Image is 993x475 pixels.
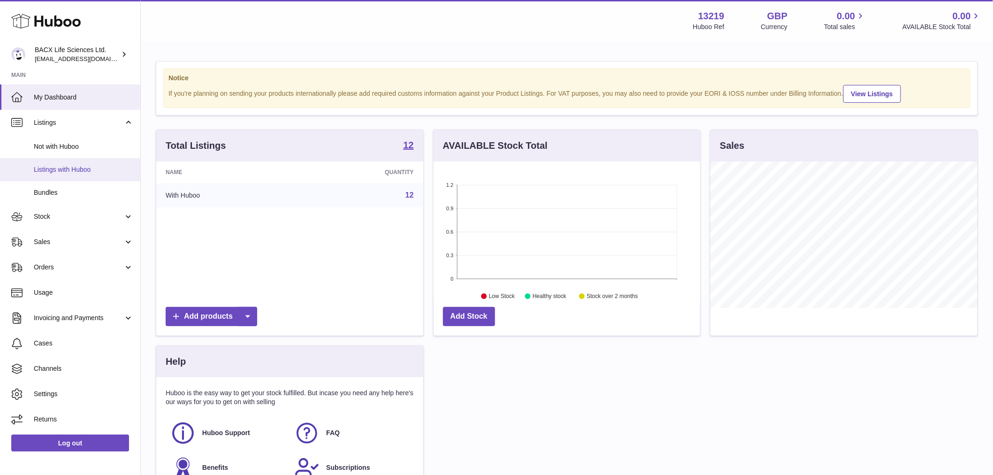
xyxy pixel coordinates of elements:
text: Healthy stock [533,293,567,300]
text: 0.3 [446,253,453,258]
span: 0.00 [953,10,971,23]
span: Sales [34,237,123,246]
span: AVAILABLE Stock Total [902,23,982,31]
text: 0.6 [446,229,453,235]
span: Invoicing and Payments [34,314,123,322]
span: Returns [34,415,133,424]
span: Subscriptions [326,463,370,472]
span: Orders [34,263,123,272]
div: BACX Life Sciences Ltd. [35,46,119,63]
h3: Total Listings [166,139,226,152]
div: If you're planning on sending your products internationally please add required customs informati... [168,84,965,103]
span: Not with Huboo [34,142,133,151]
span: Channels [34,364,133,373]
span: [EMAIL_ADDRESS][DOMAIN_NAME] [35,55,138,62]
text: Low Stock [489,293,515,300]
span: Total sales [824,23,866,31]
text: Stock over 2 months [587,293,638,300]
h3: AVAILABLE Stock Total [443,139,548,152]
strong: 12 [403,140,413,150]
span: Cases [34,339,133,348]
span: Bundles [34,188,133,197]
a: View Listings [843,85,901,103]
a: Huboo Support [170,421,285,446]
a: FAQ [294,421,409,446]
div: Currency [761,23,788,31]
span: Usage [34,288,133,297]
h3: Sales [720,139,744,152]
th: Name [156,161,297,183]
strong: 13219 [698,10,725,23]
p: Huboo is the easy way to get your stock fulfilled. But incase you need any help here's our ways f... [166,389,414,406]
span: Huboo Support [202,429,250,437]
span: Benefits [202,463,228,472]
span: 0.00 [837,10,856,23]
a: 0.00 Total sales [824,10,866,31]
text: 1.2 [446,182,453,188]
a: Add Stock [443,307,495,326]
span: Listings [34,118,123,127]
div: Huboo Ref [693,23,725,31]
span: Stock [34,212,123,221]
span: Listings with Huboo [34,165,133,174]
a: Add products [166,307,257,326]
img: internalAdmin-13219@internal.huboo.com [11,47,25,61]
strong: Notice [168,74,965,83]
th: Quantity [297,161,423,183]
a: Log out [11,435,129,452]
text: 0.9 [446,206,453,211]
span: FAQ [326,429,340,437]
h3: Help [166,355,186,368]
span: My Dashboard [34,93,133,102]
a: 0.00 AVAILABLE Stock Total [902,10,982,31]
td: With Huboo [156,183,297,207]
span: Settings [34,390,133,398]
a: 12 [405,191,414,199]
a: 12 [403,140,413,152]
text: 0 [451,276,453,282]
strong: GBP [767,10,787,23]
